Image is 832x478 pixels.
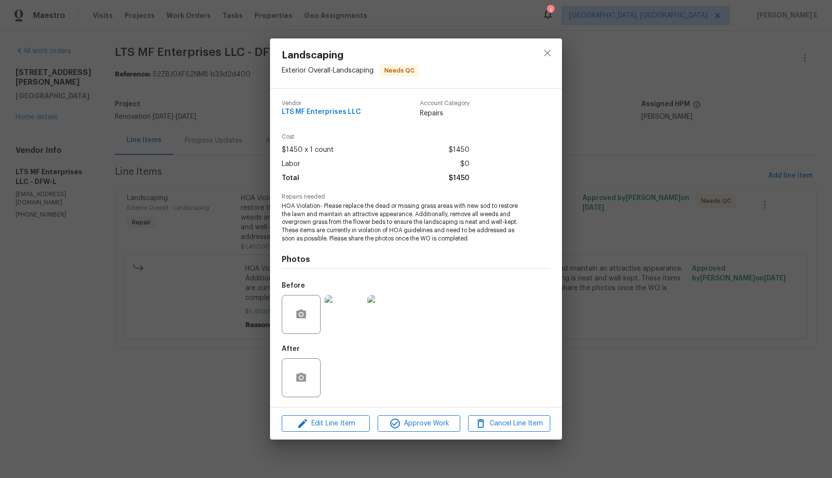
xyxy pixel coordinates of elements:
span: HOA Violation- Please replace the dead or missing grass areas with new sod to restore the lawn an... [282,202,524,243]
span: Labor [282,157,300,171]
div: 1 [547,6,554,16]
h5: After [282,346,300,352]
span: Needs QC [380,66,418,75]
span: $1450 [449,143,470,157]
h4: Photos [282,255,550,264]
span: $1450 [449,171,470,185]
span: Cost [282,134,470,140]
span: Approve Work [380,418,457,430]
h5: Before [282,282,305,289]
button: close [536,41,559,65]
span: Exterior Overall - Landscaping [282,67,374,74]
span: Landscaping [282,50,419,61]
span: Edit Line Item [285,418,367,430]
button: Edit Line Item [282,415,370,432]
span: LTS MF Enterprises LLC [282,109,361,116]
span: Total [282,171,299,185]
span: $0 [460,157,470,171]
button: Cancel Line Item [468,415,550,432]
span: $1450 x 1 count [282,143,334,157]
span: Cancel Line Item [471,418,547,430]
span: Account Category [420,100,470,107]
span: Vendor [282,100,361,107]
span: Repairs needed [282,194,550,200]
span: Repairs [420,109,470,118]
button: Approve Work [378,415,460,432]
